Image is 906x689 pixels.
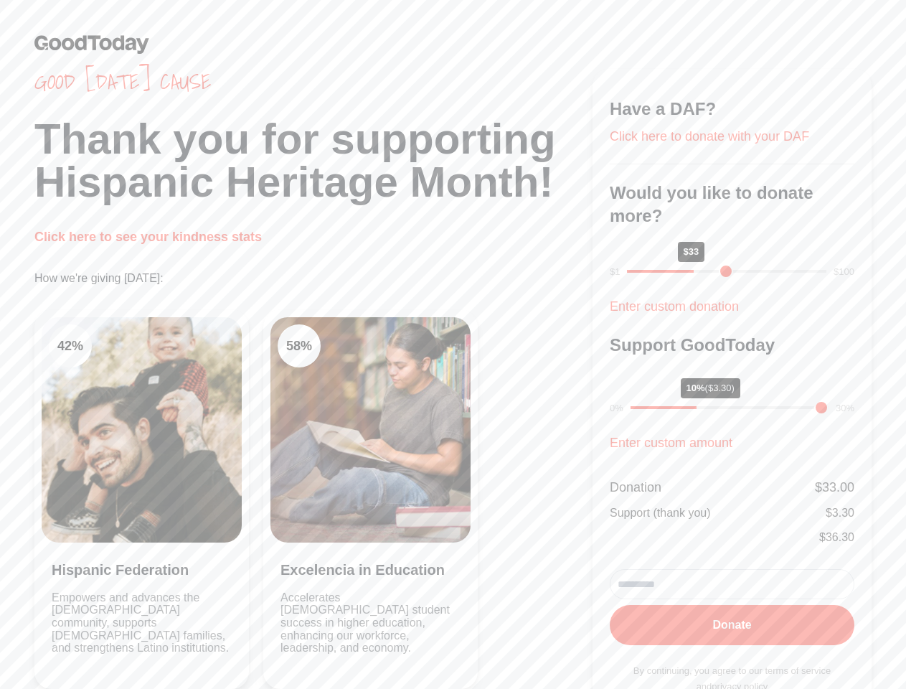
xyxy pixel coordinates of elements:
[270,317,471,543] img: Clean Cooking Alliance
[278,324,321,367] div: 58 %
[832,507,854,519] span: 3.30
[610,605,854,645] button: Donate
[34,69,593,95] span: Good [DATE] cause
[34,230,262,244] a: Click here to see your kindness stats
[610,129,809,144] a: Click here to donate with your DAF
[822,480,854,495] span: 33.00
[610,436,732,450] a: Enter custom amount
[834,265,854,279] div: $100
[610,98,854,121] h3: Have a DAF?
[280,560,461,580] h3: Excelencia in Education
[836,401,854,416] div: 30%
[819,529,854,546] div: $
[678,242,705,262] div: $33
[34,34,149,54] img: GoodToday
[610,265,620,279] div: $1
[42,317,242,543] img: Clean Air Task Force
[280,591,461,655] p: Accelerates [DEMOGRAPHIC_DATA] student success in higher education, enhancing our workforce, lead...
[52,591,232,655] p: Empowers and advances the [DEMOGRAPHIC_DATA] community, supports [DEMOGRAPHIC_DATA] families, and...
[34,118,593,204] h1: Thank you for supporting Hispanic Heritage Month!
[826,531,854,543] span: 36.30
[681,378,740,398] div: 10%
[610,477,661,497] div: Donation
[49,324,92,367] div: 42 %
[705,383,735,393] span: ($3.30)
[610,334,854,357] h3: Support GoodToday
[34,270,593,287] p: How we're giving [DATE]:
[610,401,623,416] div: 0%
[610,299,739,314] a: Enter custom donation
[52,560,232,580] h3: Hispanic Federation
[610,505,711,522] div: Support (thank you)
[815,477,854,497] div: $
[610,182,854,228] h3: Would you like to donate more?
[826,505,854,522] div: $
